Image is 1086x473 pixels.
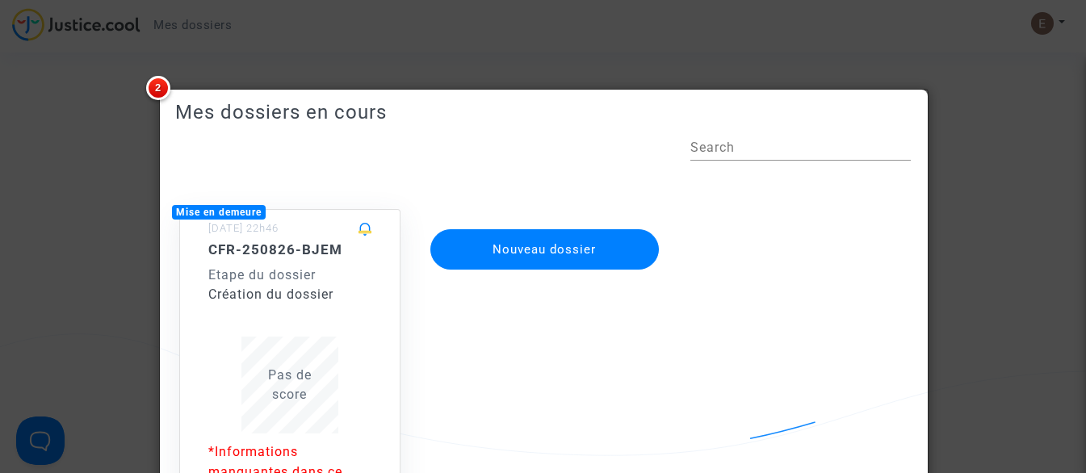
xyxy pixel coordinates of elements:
[429,219,661,234] a: Nouveau dossier
[172,205,266,220] div: Mise en demeure
[208,241,371,257] h5: CFR-250826-BJEM
[268,367,312,402] span: Pas de score
[208,266,371,285] div: Etape du dossier
[430,229,660,270] button: Nouveau dossier
[175,101,911,124] h3: Mes dossiers en cours
[208,285,371,304] div: Création du dossier
[146,76,170,100] span: 2
[208,222,279,234] small: [DATE] 22h46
